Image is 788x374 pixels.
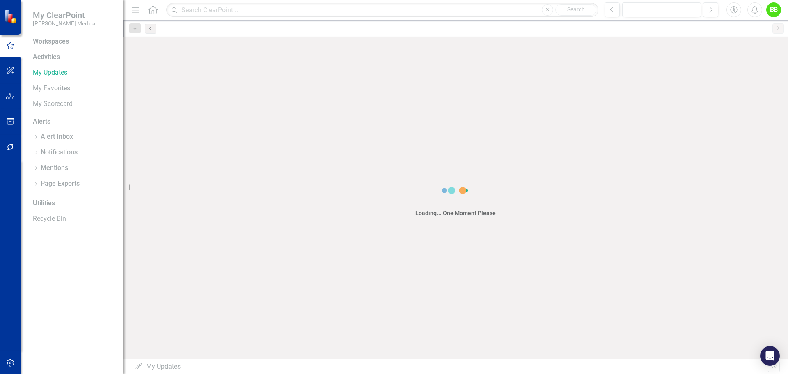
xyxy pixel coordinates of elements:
span: My ClearPoint [33,10,96,20]
a: Mentions [41,163,68,173]
div: Activities [33,53,115,62]
div: Utilities [33,199,115,208]
a: Recycle Bin [33,214,115,224]
a: My Updates [33,68,115,78]
button: BB [766,2,781,17]
a: My Scorecard [33,99,115,109]
a: Notifications [41,148,78,157]
div: Workspaces [33,37,69,46]
a: Alert Inbox [41,132,73,142]
div: Open Intercom Messenger [760,346,780,366]
a: Page Exports [41,179,80,188]
img: ClearPoint Strategy [4,9,18,24]
div: Alerts [33,117,115,126]
small: [PERSON_NAME] Medical [33,20,96,27]
input: Search ClearPoint... [166,3,598,17]
div: My Updates [135,362,768,372]
a: My Favorites [33,84,115,93]
div: Loading... One Moment Please [415,209,496,217]
button: Search [555,4,596,16]
span: Search [567,6,585,13]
